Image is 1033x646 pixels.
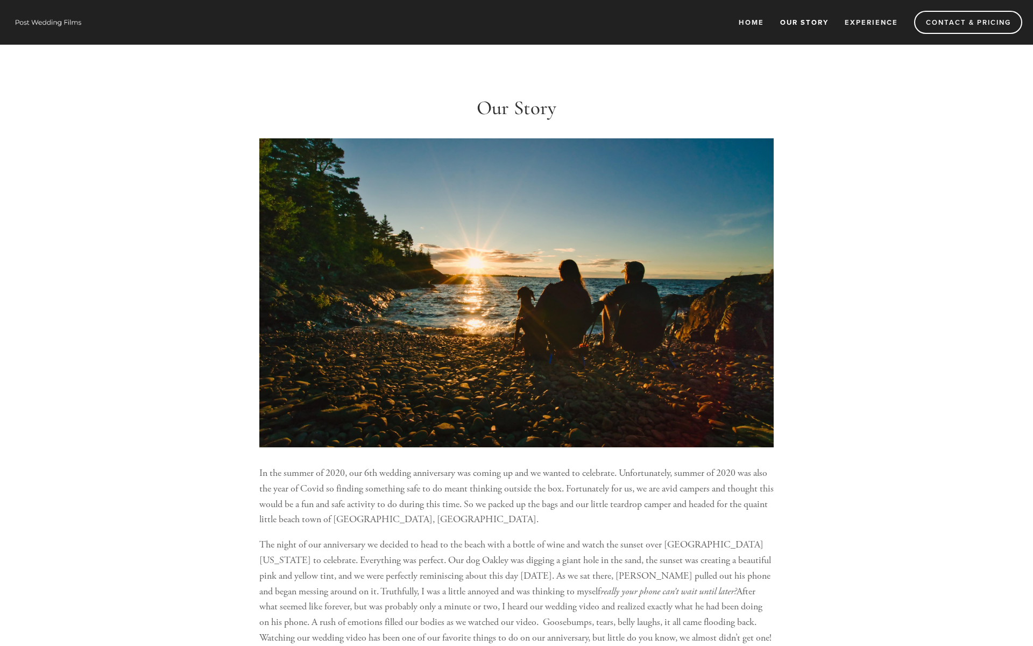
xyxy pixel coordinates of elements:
[732,13,771,31] a: Home
[773,13,836,31] a: Our Story
[600,585,737,598] em: really your phone can’t wait until later?
[259,466,774,528] p: In the summer of 2020, our 6th wedding anniversary was coming up and we wanted to celebrate. Unfo...
[914,11,1022,34] a: Contact & Pricing
[259,96,774,120] h1: Our Story
[838,13,905,31] a: Experience
[11,14,86,30] img: Wisconsin Wedding Videographer
[259,138,774,447] img: SOT05813 copy-min-2.jpeg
